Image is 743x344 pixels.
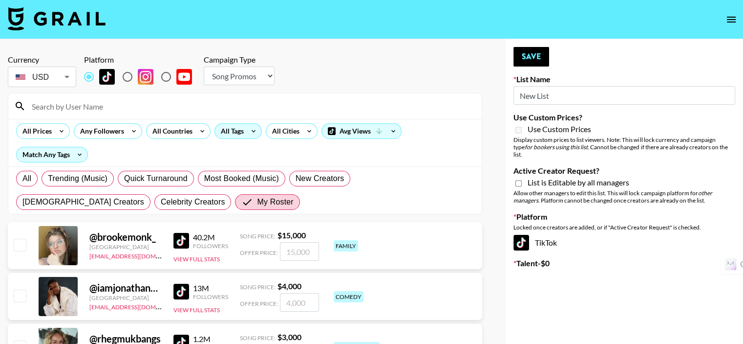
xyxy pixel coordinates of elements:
div: Match Any Tags [17,147,87,162]
div: All Countries [147,124,194,138]
div: Allow other managers to edit this list. This will lock campaign platform for . Platform cannot be... [513,189,735,204]
button: Save [513,47,549,67]
div: family [334,240,358,252]
div: @ iamjonathanpeter [89,282,162,294]
span: Most Booked (Music) [204,173,279,184]
button: View Full Stats [173,255,220,263]
div: Campaign Type [204,55,275,65]
div: Platform [84,55,200,65]
div: 40.2M [193,232,228,242]
div: comedy [334,291,363,302]
a: [EMAIL_ADDRESS][DOMAIN_NAME] [89,301,188,311]
div: USD [10,69,74,86]
strong: $ 15,000 [277,230,306,240]
a: [EMAIL_ADDRESS][DOMAIN_NAME] [89,251,188,260]
div: Currency [8,55,76,65]
span: List is Editable by all managers [528,178,629,187]
div: All Tags [215,124,246,138]
span: Trending (Music) [48,173,107,184]
img: Instagram [138,69,153,85]
div: All Cities [266,124,301,138]
div: Locked once creators are added, or if "Active Creator Request" is checked. [513,224,735,231]
div: 1.2M [193,334,228,344]
label: Active Creator Request? [513,166,735,176]
strong: $ 4,000 [277,281,301,291]
span: Quick Turnaround [124,173,188,184]
span: Song Price: [240,283,276,291]
div: Followers [193,242,228,250]
span: New Creators [296,173,344,184]
input: Search by User Name [26,98,476,114]
img: TikTok [173,233,189,249]
div: Display custom prices to list viewers. Note: This will lock currency and campaign type . Cannot b... [513,136,735,158]
button: View Full Stats [173,306,220,314]
span: [DEMOGRAPHIC_DATA] Creators [22,196,144,208]
div: 13M [193,283,228,293]
span: Song Price: [240,334,276,342]
div: TikTok [513,235,735,251]
strong: $ 3,000 [277,332,301,342]
em: other managers [513,189,712,204]
img: TikTok [173,284,189,299]
img: TikTok [513,235,529,251]
span: Celebrity Creators [161,196,225,208]
div: Any Followers [74,124,126,138]
span: Offer Price: [240,249,278,256]
label: Use Custom Prices? [513,113,735,122]
input: 15,000 [280,242,319,261]
div: Followers [193,293,228,300]
img: Grail Talent [8,7,106,30]
span: Use Custom Prices [528,124,591,134]
div: [GEOGRAPHIC_DATA] [89,243,162,251]
div: [GEOGRAPHIC_DATA] [89,294,162,301]
label: Talent - $ 0 [513,258,735,268]
div: @ brookemonk_ [89,231,162,243]
img: TikTok [99,69,115,85]
span: All [22,173,31,184]
em: for bookers using this list [525,143,588,151]
span: Offer Price: [240,300,278,307]
label: Platform [513,212,735,222]
input: 4,000 [280,293,319,312]
span: Song Price: [240,232,276,240]
button: open drawer [722,10,741,29]
label: List Name [513,74,735,84]
div: All Prices [17,124,54,138]
div: Avg Views [322,124,401,138]
span: My Roster [257,196,293,208]
img: YouTube [176,69,192,85]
